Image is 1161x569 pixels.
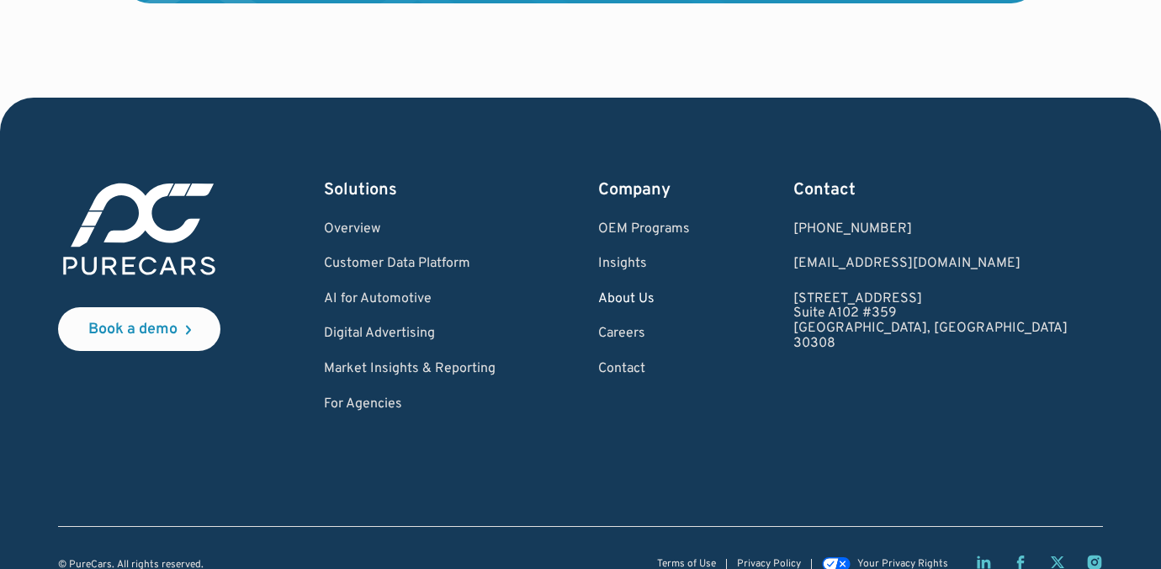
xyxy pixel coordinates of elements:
[598,327,690,342] a: Careers
[793,178,1068,202] div: Contact
[324,397,496,412] a: For Agencies
[793,257,1068,272] a: Email us
[324,178,496,202] div: Solutions
[324,327,496,342] a: Digital Advertising
[324,257,496,272] a: Customer Data Platform
[793,222,1068,237] div: [PHONE_NUMBER]
[58,307,220,351] a: Book a demo
[598,257,690,272] a: Insights
[324,362,496,377] a: Market Insights & Reporting
[598,178,690,202] div: Company
[324,292,496,307] a: AI for Automotive
[793,292,1068,351] a: [STREET_ADDRESS]Suite A102 #359[GEOGRAPHIC_DATA], [GEOGRAPHIC_DATA]30308
[324,222,496,237] a: Overview
[598,362,690,377] a: Contact
[598,222,690,237] a: OEM Programs
[598,292,690,307] a: About Us
[88,322,178,338] div: Book a demo
[58,178,220,280] img: purecars logo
